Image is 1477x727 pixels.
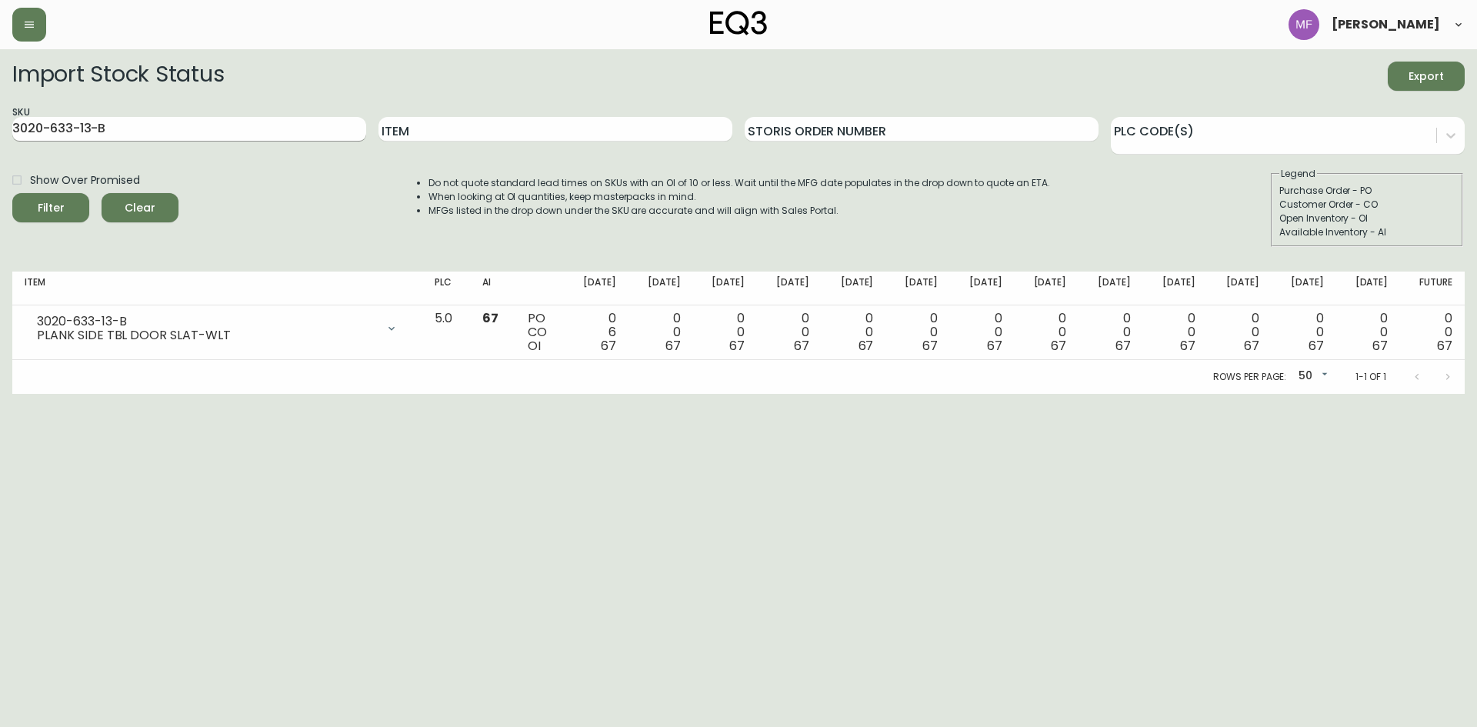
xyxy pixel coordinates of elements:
[1272,272,1336,305] th: [DATE]
[1292,364,1331,389] div: 50
[1412,312,1452,353] div: 0 0
[428,190,1050,204] li: When looking at OI quantities, keep masterpacks in mind.
[12,193,89,222] button: Filter
[769,312,809,353] div: 0 0
[641,312,681,353] div: 0 0
[114,198,166,218] span: Clear
[1213,370,1286,384] p: Rows per page:
[1155,312,1195,353] div: 0 0
[1027,312,1067,353] div: 0 0
[1208,272,1272,305] th: [DATE]
[1289,9,1319,40] img: 5fd4d8da6c6af95d0810e1fe9eb9239f
[1279,225,1455,239] div: Available Inventory - AI
[628,272,693,305] th: [DATE]
[37,315,376,328] div: 3020-633-13-B
[422,305,469,360] td: 5.0
[1437,337,1452,355] span: 67
[1143,272,1208,305] th: [DATE]
[1388,62,1465,91] button: Export
[1279,212,1455,225] div: Open Inventory - OI
[950,272,1015,305] th: [DATE]
[705,312,745,353] div: 0 0
[1332,18,1440,31] span: [PERSON_NAME]
[564,272,628,305] th: [DATE]
[822,272,886,305] th: [DATE]
[38,198,65,218] div: Filter
[102,193,178,222] button: Clear
[898,312,938,353] div: 0 0
[470,272,515,305] th: AI
[794,337,809,355] span: 67
[1180,337,1195,355] span: 67
[729,337,745,355] span: 67
[25,312,410,345] div: 3020-633-13-BPLANK SIDE TBL DOOR SLAT-WLT
[1115,337,1131,355] span: 67
[12,272,422,305] th: Item
[1279,198,1455,212] div: Customer Order - CO
[1355,370,1386,384] p: 1-1 of 1
[1400,272,1465,305] th: Future
[757,272,822,305] th: [DATE]
[12,62,224,91] h2: Import Stock Status
[1400,67,1452,86] span: Export
[1279,167,1317,181] legend: Legend
[482,309,498,327] span: 67
[1015,272,1079,305] th: [DATE]
[1349,312,1389,353] div: 0 0
[1079,272,1143,305] th: [DATE]
[422,272,469,305] th: PLC
[1372,337,1388,355] span: 67
[428,204,1050,218] li: MFGs listed in the drop down under the SKU are accurate and will align with Sales Portal.
[1244,337,1259,355] span: 67
[1091,312,1131,353] div: 0 0
[710,11,767,35] img: logo
[885,272,950,305] th: [DATE]
[1309,337,1324,355] span: 67
[1051,337,1066,355] span: 67
[428,176,1050,190] li: Do not quote standard lead times on SKUs with an OI of 10 or less. Wait until the MFG date popula...
[834,312,874,353] div: 0 0
[601,337,616,355] span: 67
[1336,272,1401,305] th: [DATE]
[37,328,376,342] div: PLANK SIDE TBL DOOR SLAT-WLT
[1284,312,1324,353] div: 0 0
[1279,184,1455,198] div: Purchase Order - PO
[859,337,874,355] span: 67
[665,337,681,355] span: 67
[576,312,616,353] div: 0 6
[1220,312,1260,353] div: 0 0
[922,337,938,355] span: 67
[987,337,1002,355] span: 67
[693,272,758,305] th: [DATE]
[962,312,1002,353] div: 0 0
[30,172,140,188] span: Show Over Promised
[528,337,541,355] span: OI
[528,312,552,353] div: PO CO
